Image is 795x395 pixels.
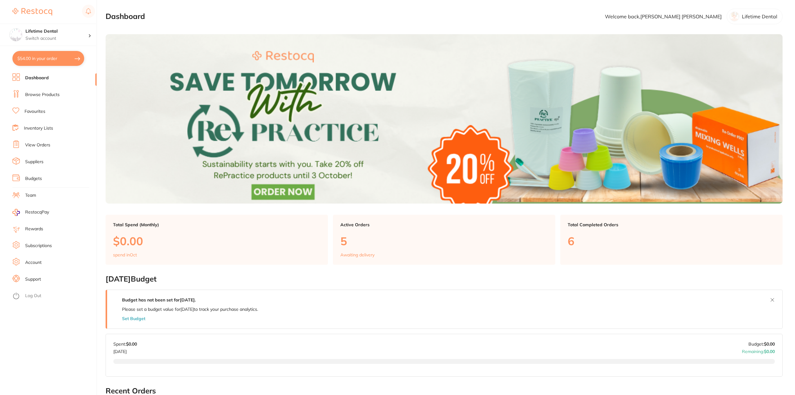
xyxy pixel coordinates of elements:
[12,291,95,301] button: Log Out
[605,14,722,19] p: Welcome back, [PERSON_NAME] [PERSON_NAME]
[742,347,775,354] p: Remaining:
[122,307,258,312] p: Please set a budget value for [DATE] to track your purchase analytics.
[113,252,137,257] p: spend in Oct
[25,276,41,282] a: Support
[113,342,137,347] p: Spent:
[12,8,52,16] img: Restocq Logo
[25,159,43,165] a: Suppliers
[12,209,20,216] img: RestocqPay
[25,192,36,199] a: Team
[113,235,320,247] p: $0.00
[25,142,50,148] a: View Orders
[25,260,42,266] a: Account
[25,92,60,98] a: Browse Products
[113,222,320,227] p: Total Spend (Monthly)
[106,215,328,265] a: Total Spend (Monthly)$0.00spend inOct
[340,235,548,247] p: 5
[742,14,777,19] p: Lifetime Dental
[122,316,145,321] button: Set Budget
[25,176,42,182] a: Budgets
[24,125,53,131] a: Inventory Lists
[25,35,88,42] p: Switch account
[113,347,137,354] p: [DATE]
[25,243,52,249] a: Subscriptions
[748,342,775,347] p: Budget:
[10,29,22,41] img: Lifetime Dental
[12,209,49,216] a: RestocqPay
[12,5,52,19] a: Restocq Logo
[764,341,775,347] strong: $0.00
[333,215,555,265] a: Active Orders5Awaiting delivery
[568,235,775,247] p: 6
[25,108,45,115] a: Favourites
[25,75,49,81] a: Dashboard
[25,28,88,34] h4: Lifetime Dental
[340,222,548,227] p: Active Orders
[106,12,145,21] h2: Dashboard
[122,297,196,303] strong: Budget has not been set for [DATE] .
[12,51,84,66] button: $54.00 in your order
[25,226,43,232] a: Rewards
[126,341,137,347] strong: $0.00
[764,349,775,354] strong: $0.00
[340,252,375,257] p: Awaiting delivery
[25,293,41,299] a: Log Out
[568,222,775,227] p: Total Completed Orders
[106,34,783,204] img: Dashboard
[25,209,49,215] span: RestocqPay
[560,215,783,265] a: Total Completed Orders6
[106,275,783,283] h2: [DATE] Budget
